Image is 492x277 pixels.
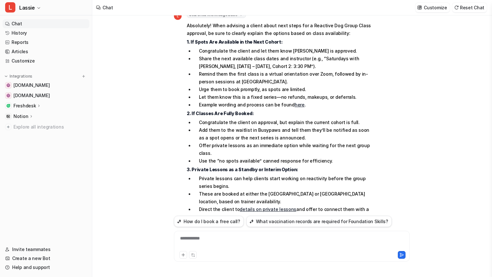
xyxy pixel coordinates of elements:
[194,126,374,142] li: Add them to the waitlist in Busypaws and tell them they’ll be notified as soon as a spot opens or...
[194,119,374,126] li: Congratulate the client on approval, but explain the current cohort is full.
[6,104,10,108] img: Freshdesk
[13,113,28,120] p: Notion
[194,47,374,55] li: Congratulate the client and let them know [PERSON_NAME] is approved.
[3,81,89,90] a: www.whenhoundsfly.com[DOMAIN_NAME]
[6,83,10,87] img: www.whenhoundsfly.com
[19,3,35,12] span: Lassie
[3,73,34,80] button: Integrations
[5,124,12,130] img: explore all integrations
[13,92,50,99] span: [DOMAIN_NAME]
[3,254,89,263] a: Create a new Bot
[454,5,459,10] img: reset
[194,157,374,165] li: Use the “no spots available” canned response for efficiency.
[13,103,36,109] p: Freshdesk
[194,93,374,101] li: Let them know this is a fixed series—no refunds, makeups, or deferrals.
[194,55,374,70] li: Share the next available class dates and instructor (e.g., “Saturdays with [PERSON_NAME], [DATE] ...
[3,19,89,28] a: Chat
[13,82,50,88] span: [DOMAIN_NAME]
[10,74,32,79] p: Integrations
[3,47,89,56] a: Articles
[246,216,392,227] button: What vaccination records are required for Foundation Skills?
[3,38,89,47] a: Reports
[194,142,374,157] li: Offer private lessons as an immediate option while waiting for the next group class.
[3,245,89,254] a: Invite teammates
[240,206,296,212] a: details on private lessons
[187,111,254,116] strong: 2. If Classes Are Fully Booked:
[3,56,89,65] a: Customize
[174,216,244,227] button: How do I book a free call?
[194,86,374,93] li: Urge them to book promptly, as spots are limited.
[194,190,374,206] li: These are booked at either the [GEOGRAPHIC_DATA] or [GEOGRAPHIC_DATA] location, based on trainer ...
[6,94,10,97] img: online.whenhoundsfly.com
[5,2,15,13] span: L
[295,102,305,107] a: here
[417,5,422,10] img: customize
[102,4,113,11] div: Chat
[4,74,8,79] img: expand menu
[3,122,89,131] a: Explore all integrations
[415,3,449,12] button: Customize
[3,91,89,100] a: online.whenhoundsfly.com[DOMAIN_NAME]
[194,206,374,221] li: Direct the client to and offer to connect them with a senior trainer.
[187,39,283,45] strong: 1. If Spots Are Available in the Next Cohort:
[187,167,298,172] strong: 3. Private Lessons as a Standby or Interim Option:
[3,263,89,272] a: Help and support
[452,3,487,12] button: Reset Chat
[81,74,86,79] img: menu_add.svg
[424,4,447,11] p: Customize
[187,22,374,37] p: Absolutely! When advising a client about next steps for a Reactive Dog Group Class approval, be s...
[194,101,374,109] li: Example wording and process can be found .
[194,70,374,86] li: Remind them the first class is a virtual orientation over Zoom, followed by in-person sessions at...
[3,29,89,38] a: History
[6,114,10,118] img: Notion
[194,175,374,190] li: Private lessons can help clients start working on reactivity before the group series begins.
[174,12,182,20] span: L
[13,122,87,132] span: Explore all integrations
[176,235,408,250] div: To enrich screen reader interactions, please activate Accessibility in Grammarly extension settings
